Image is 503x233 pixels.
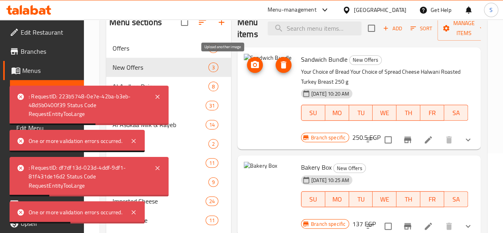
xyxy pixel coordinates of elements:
[109,16,162,28] h2: Menu sections
[106,153,231,172] div: Sandwiches11
[113,43,208,53] span: Offers
[244,162,295,213] img: Bakery Box
[420,191,444,207] button: FR
[206,159,218,167] span: 11
[400,194,417,205] span: TH
[113,139,208,149] span: Eggs
[247,57,263,73] button: upload picture
[276,57,291,73] button: delete image
[29,208,122,217] div: One or more validation errors occurred.
[376,194,393,205] span: WE
[237,16,258,40] h2: Menu items
[106,39,231,58] div: Offers7
[3,61,84,80] a: Menus
[405,22,437,35] span: Sort items
[308,134,349,141] span: Branch specific
[3,195,84,214] a: Menu disclaimer
[463,135,473,145] svg: Show Choices
[349,191,373,207] button: TU
[16,85,78,94] span: Sections
[410,24,432,33] span: Sort
[396,191,420,207] button: TH
[106,134,231,153] div: Eggs2
[380,131,396,148] span: Select to update
[334,164,365,173] span: New Offers
[3,23,84,42] a: Edit Restaurant
[206,217,218,224] span: 11
[328,107,346,119] span: MO
[206,198,218,205] span: 24
[3,42,84,61] a: Branches
[21,47,78,56] span: Branches
[301,67,468,87] p: Your Choice of Bread Your Choice of Spread Cheese Halwani Roasted Turkey Breast 250 g
[382,24,403,33] span: Add
[29,163,146,190] div: : RequestID: df7df13d-023d-4ddf-9df1-81f431de16d2 Status Code RequestEntityTooLarge
[106,77,231,96] div: Al Asdkaa Dairy8
[308,220,349,228] span: Branch specific
[29,137,122,145] div: One or more validation errors occurred.
[209,64,218,71] span: 3
[301,161,332,173] span: Bakery Box
[301,53,348,65] span: Sandwich Bundle
[301,191,325,207] button: SU
[437,16,491,41] button: Manage items
[325,191,349,207] button: MO
[206,215,218,225] div: items
[350,55,381,65] span: New Offers
[373,191,396,207] button: WE
[447,194,465,205] span: SA
[489,6,493,14] span: S
[113,215,206,225] div: Local Cheese
[106,211,231,230] div: Local Cheese11
[209,178,218,186] span: 9
[268,5,317,15] div: Menu-management
[208,43,218,53] div: items
[376,107,393,119] span: WE
[113,63,208,72] span: New Offers
[361,130,380,149] button: sort-choices
[305,194,322,205] span: SU
[106,58,231,77] div: New Offers3
[268,22,361,35] input: search
[396,105,420,121] button: TH
[380,22,405,35] span: Add item
[176,14,193,31] span: Select all sections
[208,139,218,149] div: items
[423,135,433,145] a: Edit menu item
[444,191,468,207] button: SA
[325,105,349,121] button: MO
[3,214,84,233] a: Upsell
[209,45,218,52] span: 7
[21,200,78,209] span: Menu disclaimer
[354,6,406,14] div: [GEOGRAPHIC_DATA]
[3,137,84,157] a: Choice Groups
[363,20,380,37] span: Select section
[420,105,444,121] button: FR
[10,118,84,137] a: Edit Menu
[206,102,218,110] span: 31
[352,218,376,229] h6: 137 EGP
[308,176,352,184] span: [DATE] 10:25 AM
[444,18,484,38] span: Manage items
[349,55,382,65] div: New Offers
[408,22,434,35] button: Sort
[423,107,441,119] span: FR
[352,132,381,143] h6: 250.5 EGP
[113,82,208,91] span: Al Asdkaa Dairy
[373,105,396,121] button: WE
[10,80,84,99] a: Sections
[400,107,417,119] span: TH
[308,90,352,98] span: [DATE] 10:20 AM
[447,107,465,119] span: SA
[21,27,78,37] span: Edit Restaurant
[301,105,325,121] button: SU
[206,120,218,129] div: items
[206,158,218,168] div: items
[21,219,78,228] span: Upsell
[113,196,206,206] span: Imported Cheese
